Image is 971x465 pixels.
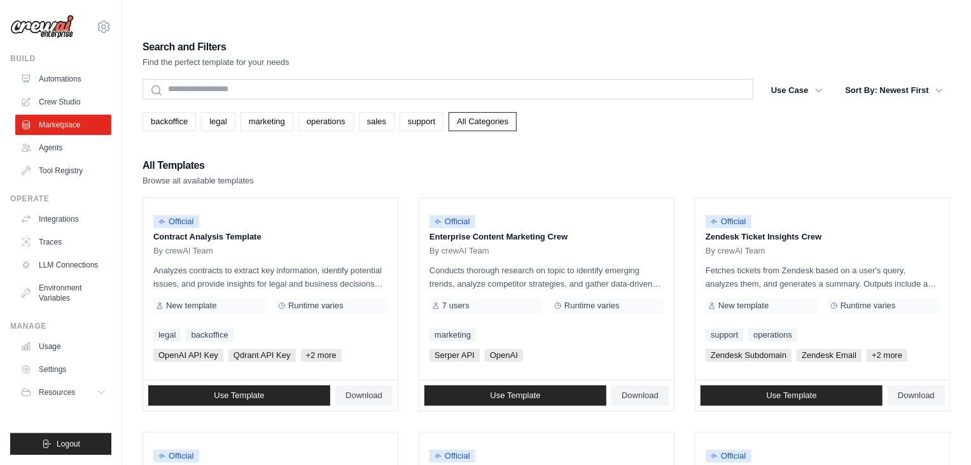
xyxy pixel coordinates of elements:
[39,387,75,397] span: Resources
[15,232,111,252] a: Traces
[15,92,111,112] a: Crew Studio
[10,433,111,455] button: Logout
[15,359,111,380] a: Settings
[15,278,111,308] a: Environment Variables
[15,382,111,403] button: Resources
[10,194,111,204] div: Operate
[10,15,74,39] img: Logo
[15,161,111,181] a: Tool Registry
[10,54,111,64] div: Build
[57,439,80,449] span: Logout
[15,255,111,275] a: LLM Connections
[15,209,111,229] a: Integrations
[15,69,111,89] a: Automations
[15,336,111,357] a: Usage
[10,321,111,331] div: Manage
[15,138,111,158] a: Agents
[15,115,111,135] a: Marketplace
